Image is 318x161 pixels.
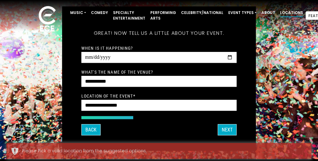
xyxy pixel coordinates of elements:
[81,93,135,99] label: Location of the event
[278,7,306,18] a: Locations
[179,7,226,18] a: Celebrity/National
[89,7,111,18] a: Comedy
[81,69,153,75] label: What's the name of the venue?
[218,124,237,136] button: Next
[259,7,278,18] a: About
[111,7,148,24] a: Specialty Entertainment
[81,45,133,51] label: When is it happening?
[81,124,101,136] button: Back
[22,148,307,154] div: Please Pick a valid location from the suggested options.
[148,7,179,24] a: Performing Arts
[68,7,89,18] a: Music
[32,4,63,34] img: ece_new_logo_whitev2-1.png
[226,7,259,18] a: Event Types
